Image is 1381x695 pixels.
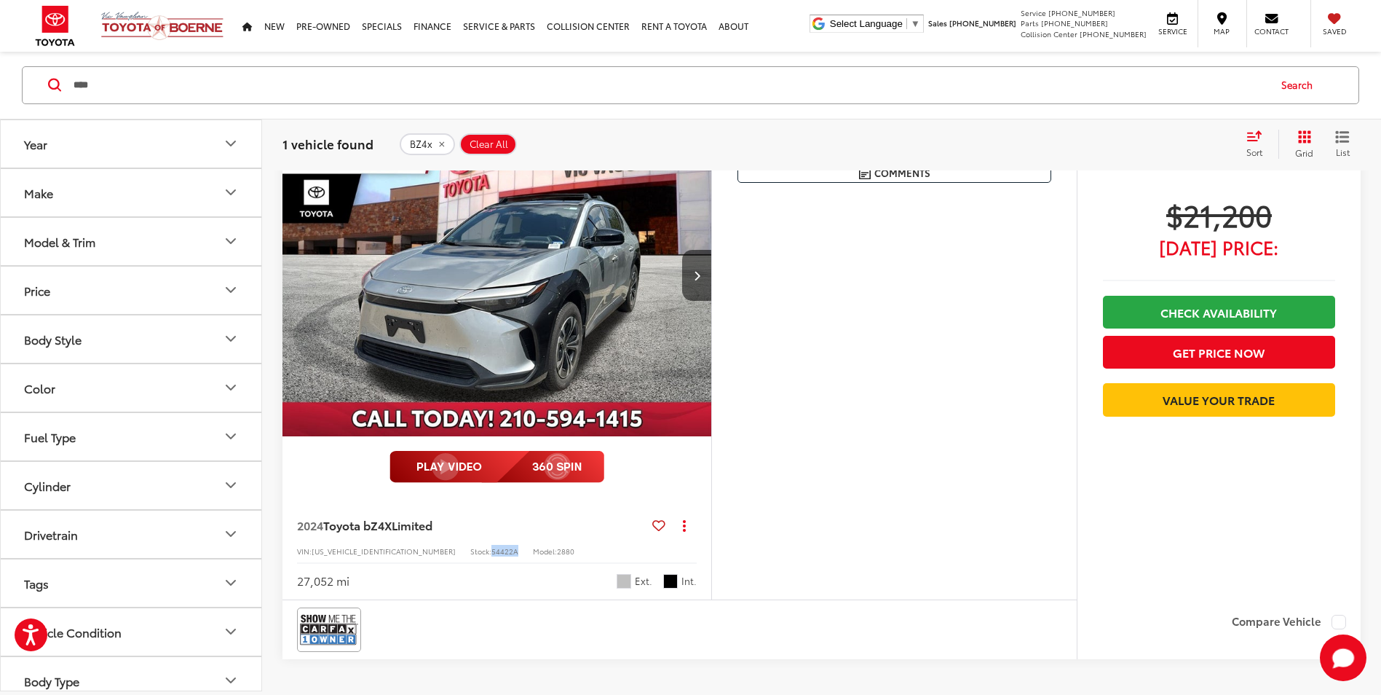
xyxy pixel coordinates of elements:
[24,332,82,346] div: Body Style
[222,672,240,690] div: Body Type
[222,624,240,641] div: Vehicle Condition
[1278,130,1324,159] button: Grid View
[1,413,263,460] button: Fuel TypeFuel Type
[470,546,491,557] span: Stock:
[1,169,263,216] button: MakeMake
[681,574,697,588] span: Int.
[24,381,55,395] div: Color
[1206,26,1238,36] span: Map
[1324,130,1361,159] button: List View
[24,186,53,200] div: Make
[1,511,263,558] button: DrivetrainDrivetrain
[400,133,455,155] button: remove BZ4x
[737,163,1051,183] button: Comments
[1320,635,1366,681] svg: Start Chat
[1048,7,1115,18] span: [PHONE_NUMBER]
[297,546,312,557] span: VIN:
[1254,26,1289,36] span: Contact
[222,136,240,153] div: Year
[949,17,1016,28] span: [PHONE_NUMBER]
[1246,146,1262,158] span: Sort
[392,517,432,533] span: Limited
[282,135,373,152] span: 1 vehicle found
[222,233,240,251] div: Model & Trim
[682,250,711,301] button: Next image
[300,610,358,649] img: View CARFAX report
[1,608,263,656] button: Vehicle ConditionVehicle Condition
[1041,17,1108,28] span: [PHONE_NUMBER]
[1103,336,1335,369] button: Get Price Now
[24,674,79,688] div: Body Type
[72,68,1267,103] input: Search by Make, Model, or Keyword
[1320,635,1366,681] button: Toggle Chat Window
[389,451,604,483] img: full motion video
[222,575,240,592] div: Tags
[282,114,713,437] div: 2024 Toyota bZ4X Limited 0
[1318,26,1350,36] span: Saved
[635,574,652,588] span: Ext.
[1021,7,1046,18] span: Service
[1080,28,1147,39] span: [PHONE_NUMBER]
[222,477,240,495] div: Cylinder
[1,267,263,314] button: PricePrice
[24,479,71,492] div: Cylinder
[1267,67,1334,103] button: Search
[1,559,263,607] button: TagsTags
[24,283,50,297] div: Price
[1103,383,1335,416] a: Value Your Trade
[222,428,240,446] div: Fuel Type
[874,166,930,180] span: Comments
[1103,196,1335,232] span: $21,200
[24,527,78,541] div: Drivetrain
[1232,615,1346,629] label: Compare Vehicle
[24,625,122,639] div: Vehicle Condition
[24,235,95,248] div: Model & Trim
[906,18,907,29] span: ​
[1103,240,1335,254] span: [DATE] Price:
[1103,296,1335,329] a: Check Availability
[222,526,240,543] div: Drivetrain
[100,11,224,41] img: Vic Vaughan Toyota of Boerne
[222,380,240,397] div: Color
[1156,26,1189,36] span: Service
[323,517,392,533] span: Toyota bZ4X
[1,218,263,265] button: Model & TrimModel & Trim
[617,574,631,589] span: Elemental Silver Metallic W/Black Roof
[312,546,456,557] span: [US_VEHICLE_IDENTIFICATION_NUMBER]
[297,517,323,533] span: 2024
[24,137,47,151] div: Year
[410,138,432,150] span: BZ4x
[830,18,920,29] a: Select Language​
[1239,130,1278,159] button: Select sort value
[1021,17,1039,28] span: Parts
[683,519,686,531] span: dropdown dots
[1,120,263,168] button: YearYear
[222,282,240,299] div: Price
[859,167,871,179] img: Comments
[1335,146,1350,158] span: List
[470,138,508,150] span: Clear All
[24,430,76,444] div: Fuel Type
[1,364,263,412] button: ColorColor
[533,546,557,557] span: Model:
[830,18,903,29] span: Select Language
[297,517,646,533] a: 2024Toyota bZ4XLimited
[282,114,713,437] a: 2024 Toyota bZ4X Limited2024 Toyota bZ4X Limited2024 Toyota bZ4X Limited2024 Toyota bZ4X Limited
[282,114,713,438] img: 2024 Toyota bZ4X Limited
[1,315,263,363] button: Body StyleBody Style
[1295,146,1313,159] span: Grid
[491,546,518,557] span: 54422A
[671,512,697,538] button: Actions
[222,184,240,202] div: Make
[911,18,920,29] span: ▼
[24,576,49,590] div: Tags
[663,574,678,589] span: Black
[222,331,240,348] div: Body Style
[1,462,263,509] button: CylinderCylinder
[1021,28,1077,39] span: Collision Center
[459,133,517,155] button: Clear All
[557,546,574,557] span: 2880
[928,17,947,28] span: Sales
[297,573,349,589] div: 27,052 mi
